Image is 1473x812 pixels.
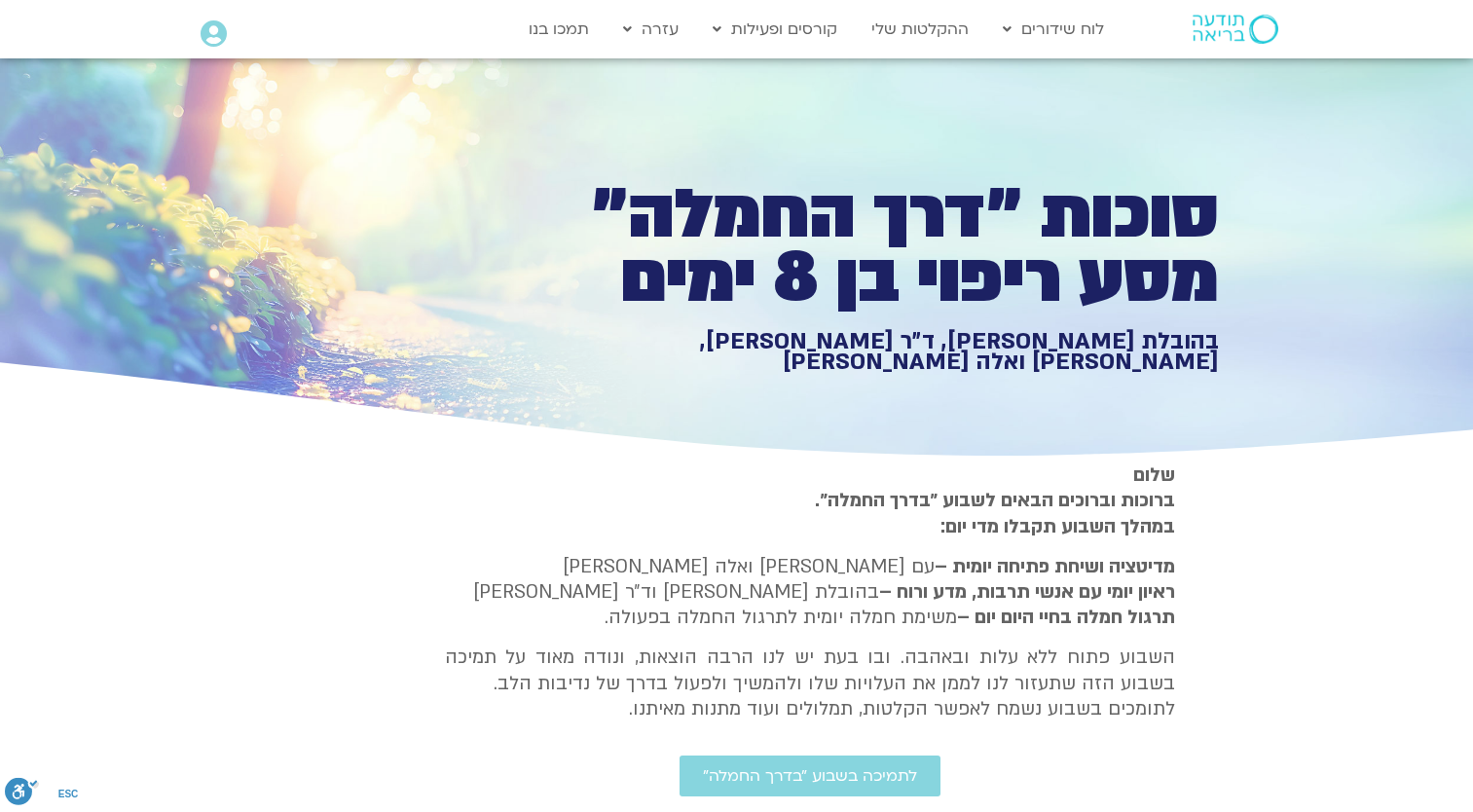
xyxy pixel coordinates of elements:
[445,554,1175,631] p: עם [PERSON_NAME] ואלה [PERSON_NAME] בהובלת [PERSON_NAME] וד״ר [PERSON_NAME] משימת חמלה יומית לתרג...
[445,645,1175,721] p: השבוע פתוח ללא עלות ובאהבה. ובו בעת יש לנו הרבה הוצאות, ונודה מאוד על תמיכה בשבוע הזה שתעזור לנו ...
[1193,15,1278,44] img: תודעה בריאה
[935,554,1175,579] strong: מדיטציה ושיחת פתיחה יומית –
[544,183,1219,311] h1: סוכות ״דרך החמלה״ מסע ריפוי בן 8 ימים
[613,11,688,48] a: עזרה
[862,11,978,48] a: ההקלטות שלי
[1133,462,1175,488] strong: שלום
[993,11,1114,48] a: לוח שידורים
[879,579,1175,605] b: ראיון יומי עם אנשי תרבות, מדע ורוח –
[680,756,940,796] a: לתמיכה בשבוע ״בדרך החמלה״
[519,11,599,48] a: תמכו בנו
[815,488,1175,538] strong: ברוכות וברוכים הבאים לשבוע ״בדרך החמלה״. במהלך השבוע תקבלו מדי יום:
[544,331,1219,373] h1: בהובלת [PERSON_NAME], ד״ר [PERSON_NAME], [PERSON_NAME] ואלה [PERSON_NAME]
[703,11,847,48] a: קורסים ופעילות
[957,605,1175,630] b: תרגול חמלה בחיי היום יום –
[703,767,917,785] span: לתמיכה בשבוע ״בדרך החמלה״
